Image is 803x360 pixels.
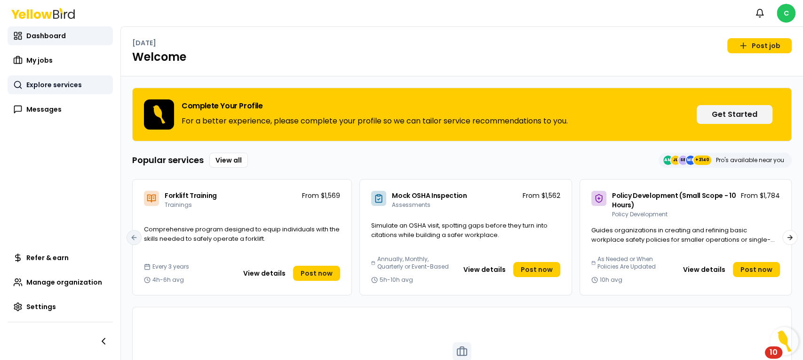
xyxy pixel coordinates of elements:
[132,49,792,65] h1: Welcome
[612,191,736,210] span: Policy Development (Small Scope - 10 Hours)
[238,266,291,281] button: View details
[523,191,560,200] p: From $1,562
[513,262,560,277] a: Post now
[165,201,192,209] span: Trainings
[777,4,795,23] span: C
[209,153,248,168] a: View all
[8,51,113,70] a: My jobs
[521,265,553,274] span: Post now
[671,155,680,165] span: JL
[293,266,340,281] a: Post now
[741,191,780,200] p: From $1,784
[8,273,113,292] a: Manage organization
[8,297,113,316] a: Settings
[132,88,792,141] div: Complete Your ProfileFor a better experience, please complete your profile so we can tailor servi...
[301,269,333,278] span: Post now
[770,327,798,355] button: Open Resource Center, 10 new notifications
[132,154,204,167] h3: Popular services
[663,155,673,165] span: AM
[26,56,53,65] span: My jobs
[302,191,340,200] p: From $1,569
[165,191,217,200] span: Forklift Training
[392,191,467,200] span: Mock OSHA Inspection
[26,105,62,114] span: Messages
[26,31,66,41] span: Dashboard
[380,276,413,284] span: 5h-10h avg
[144,225,340,243] span: Comprehensive program designed to equip individuals with the skills needed to safely operate a fo...
[686,155,695,165] span: MB
[591,226,775,253] span: Guides organizations in creating and refining basic workplace safety policies for smaller operati...
[612,210,668,218] span: Policy Development
[26,253,69,262] span: Refer & earn
[8,26,113,45] a: Dashboard
[182,115,568,127] p: For a better experience, please complete your profile so we can tailor service recommendations to...
[377,255,454,270] span: Annually, Monthly, Quarterly or Event-Based
[26,80,82,90] span: Explore services
[597,255,674,270] span: As Needed or When Policies Are Updated
[678,155,688,165] span: SB
[727,38,792,53] a: Post job
[740,265,772,274] span: Post now
[458,262,511,277] button: View details
[182,102,568,110] h3: Complete Your Profile
[152,263,189,270] span: Every 3 years
[8,75,113,94] a: Explore services
[26,302,56,311] span: Settings
[716,156,784,164] p: Pro's available near you
[733,262,780,277] a: Post now
[392,201,430,209] span: Assessments
[8,100,113,119] a: Messages
[371,221,547,239] span: Simulate an OSHA visit, spotting gaps before they turn into citations while building a safer work...
[697,105,772,124] button: Get Started
[677,262,731,277] button: View details
[132,38,156,48] p: [DATE]
[600,276,622,284] span: 10h avg
[26,278,102,287] span: Manage organization
[152,276,184,284] span: 4h-6h avg
[8,248,113,267] a: Refer & earn
[695,155,709,165] span: +3140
